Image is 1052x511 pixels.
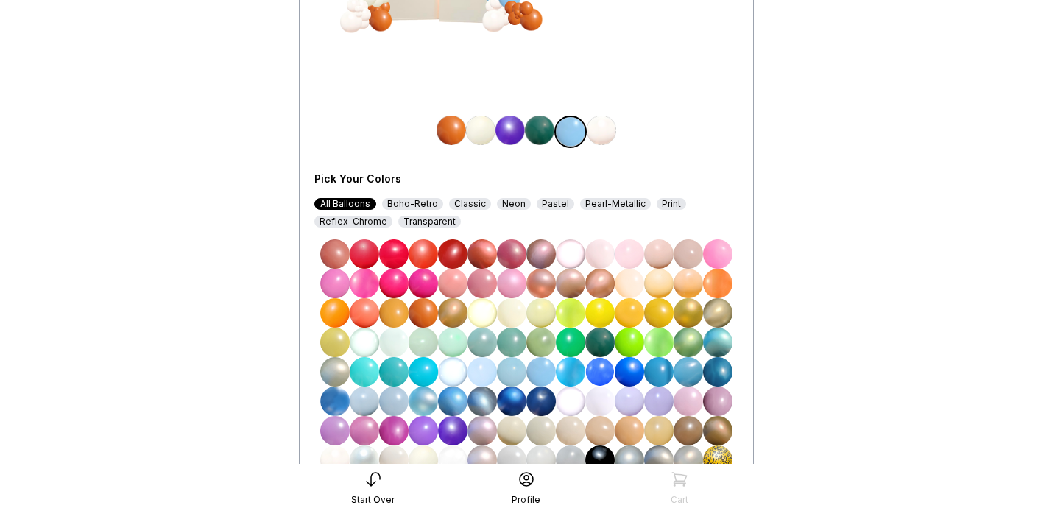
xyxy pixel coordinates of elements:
[314,198,376,210] div: All Balloons
[351,494,395,506] div: Start Over
[398,216,461,228] div: Transparent
[314,172,569,186] div: Pick Your Colors
[671,494,688,506] div: Cart
[512,494,540,506] div: Profile
[449,198,491,210] div: Classic
[497,198,531,210] div: Neon
[314,216,392,228] div: Reflex-Chrome
[580,198,651,210] div: Pearl-Metallic
[657,198,686,210] div: Print
[537,198,574,210] div: Pastel
[382,198,443,210] div: Boho-Retro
